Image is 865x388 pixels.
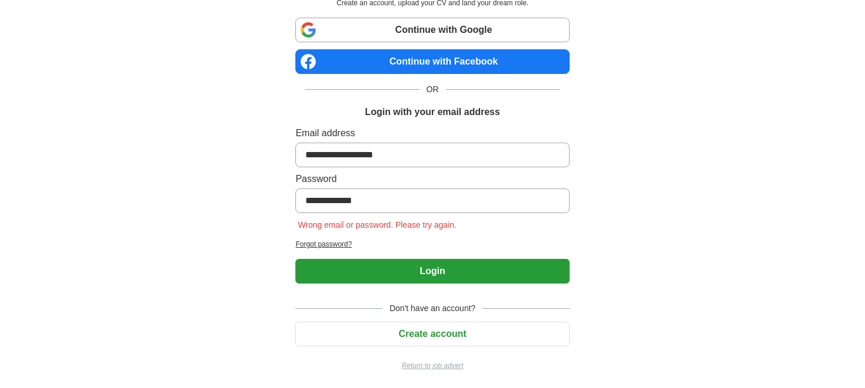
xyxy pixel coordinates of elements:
a: Forgot password? [295,239,569,249]
span: OR [420,83,446,96]
span: Wrong email or password. Please try again. [295,220,459,230]
h1: Login with your email address [365,105,500,119]
a: Continue with Facebook [295,49,569,74]
a: Return to job advert [295,360,569,371]
a: Create account [295,329,569,339]
label: Password [295,172,569,186]
span: Don't have an account? [383,302,483,315]
button: Login [295,259,569,284]
label: Email address [295,126,569,140]
button: Create account [295,322,569,346]
a: Continue with Google [295,18,569,42]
